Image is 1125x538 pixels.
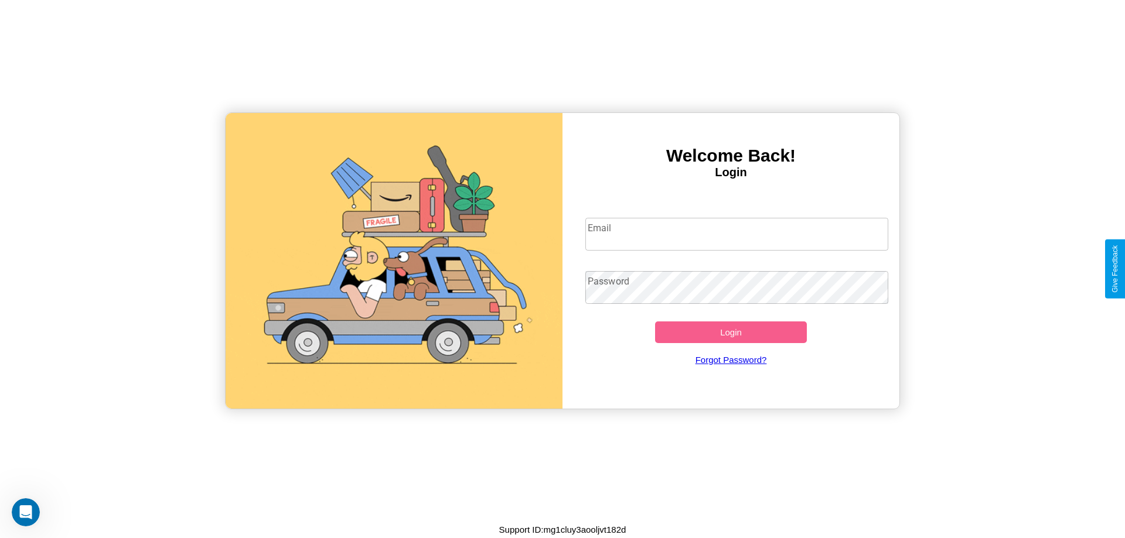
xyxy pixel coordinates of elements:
[579,343,883,376] a: Forgot Password?
[12,498,40,526] iframe: Intercom live chat
[655,321,807,343] button: Login
[562,166,899,179] h4: Login
[1111,245,1119,293] div: Give Feedback
[562,146,899,166] h3: Welcome Back!
[226,113,562,409] img: gif
[499,522,626,537] p: Support ID: mg1cluy3aooljvt182d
